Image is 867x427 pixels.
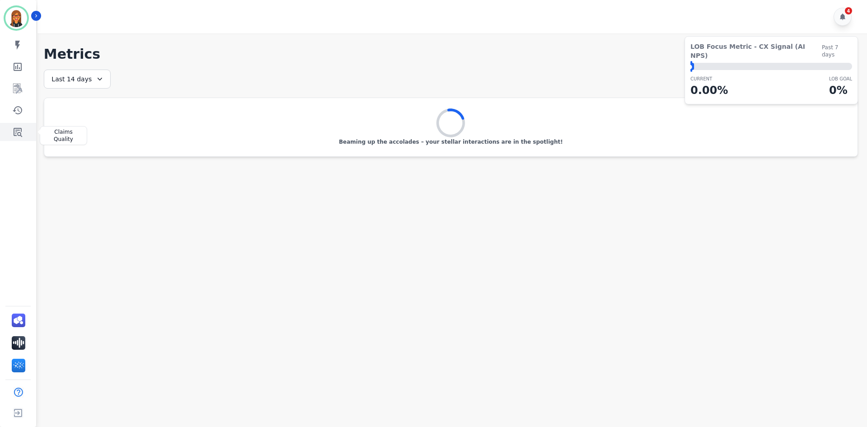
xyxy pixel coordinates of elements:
[690,82,728,99] p: 0.00 %
[690,63,694,70] div: ⬤
[690,42,822,60] span: LOB Focus Metric - CX Signal (AI NPS)
[44,46,858,62] h1: Metrics
[44,70,111,89] div: Last 14 days
[829,75,852,82] p: LOB Goal
[822,44,852,58] span: Past 7 days
[845,7,852,14] div: 4
[829,82,852,99] p: 0 %
[690,75,728,82] p: CURRENT
[5,7,27,29] img: Bordered avatar
[339,138,563,145] p: Beaming up the accolades – your stellar interactions are in the spotlight!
